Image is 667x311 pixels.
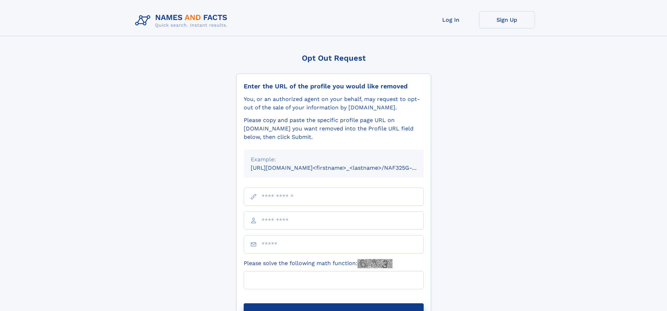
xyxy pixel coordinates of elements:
[244,116,424,141] div: Please copy and paste the specific profile page URL on [DOMAIN_NAME] you want removed into the Pr...
[423,11,479,28] a: Log In
[236,54,431,62] div: Opt Out Request
[244,95,424,112] div: You, or an authorized agent on your behalf, may request to opt-out of the sale of your informatio...
[479,11,535,28] a: Sign Up
[251,164,437,171] small: [URL][DOMAIN_NAME]<firstname>_<lastname>/NAF325G-xxxxxxxx
[132,11,233,30] img: Logo Names and Facts
[244,259,392,268] label: Please solve the following math function:
[251,155,417,164] div: Example:
[244,82,424,90] div: Enter the URL of the profile you would like removed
